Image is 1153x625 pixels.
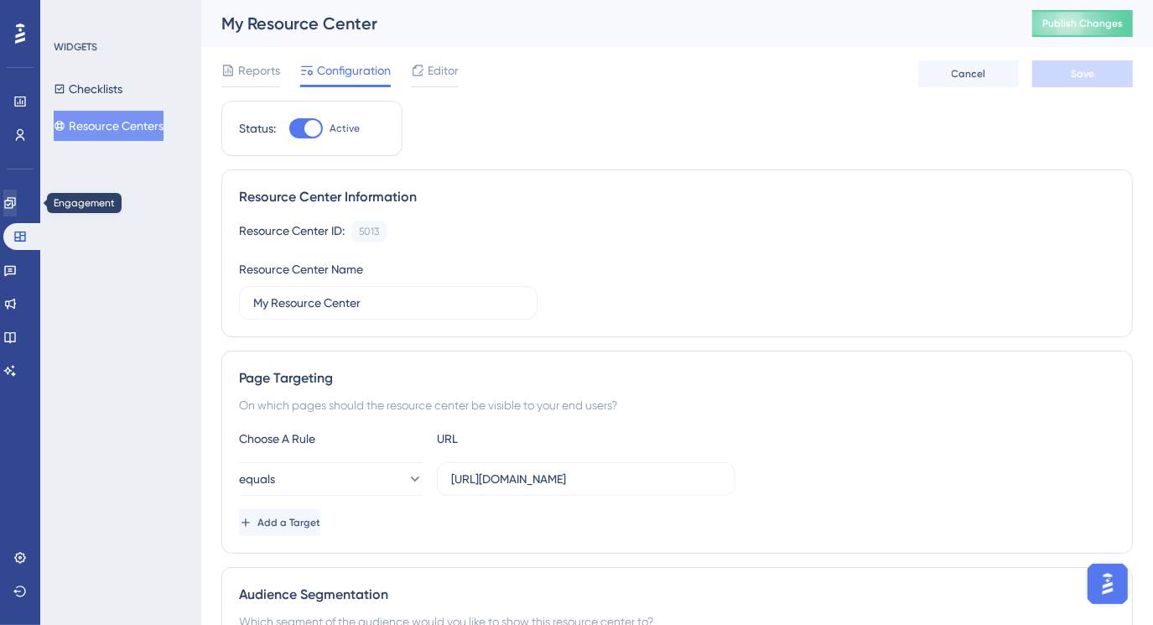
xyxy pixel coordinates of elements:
div: Choose A Rule [239,429,423,449]
div: Resource Center Information [239,187,1115,207]
button: Publish Changes [1032,10,1133,37]
input: Type your Resource Center name [253,294,523,312]
span: Reports [238,60,280,81]
button: Cancel [918,60,1019,87]
span: Add a Target [257,516,320,529]
span: Active [330,122,360,135]
input: yourwebsite.com/path [451,470,721,488]
div: URL [437,429,621,449]
button: Resource Centers [54,111,164,141]
span: Configuration [317,60,391,81]
div: 5013 [359,225,379,238]
span: Save [1071,67,1094,81]
div: WIDGETS [54,40,97,54]
div: Resource Center ID: [239,221,345,242]
span: Publish Changes [1042,17,1123,30]
button: Save [1032,60,1133,87]
div: Status: [239,118,276,138]
div: On which pages should the resource center be visible to your end users? [239,395,1115,415]
span: equals [239,469,275,489]
div: My Resource Center [221,12,990,35]
button: equals [239,462,423,496]
div: Audience Segmentation [239,585,1115,605]
button: Checklists [54,74,122,104]
iframe: UserGuiding AI Assistant Launcher [1083,559,1133,609]
span: Cancel [952,67,986,81]
span: Editor [428,60,459,81]
div: Page Targeting [239,368,1115,388]
button: Add a Target [239,509,320,536]
div: Resource Center Name [239,259,363,279]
